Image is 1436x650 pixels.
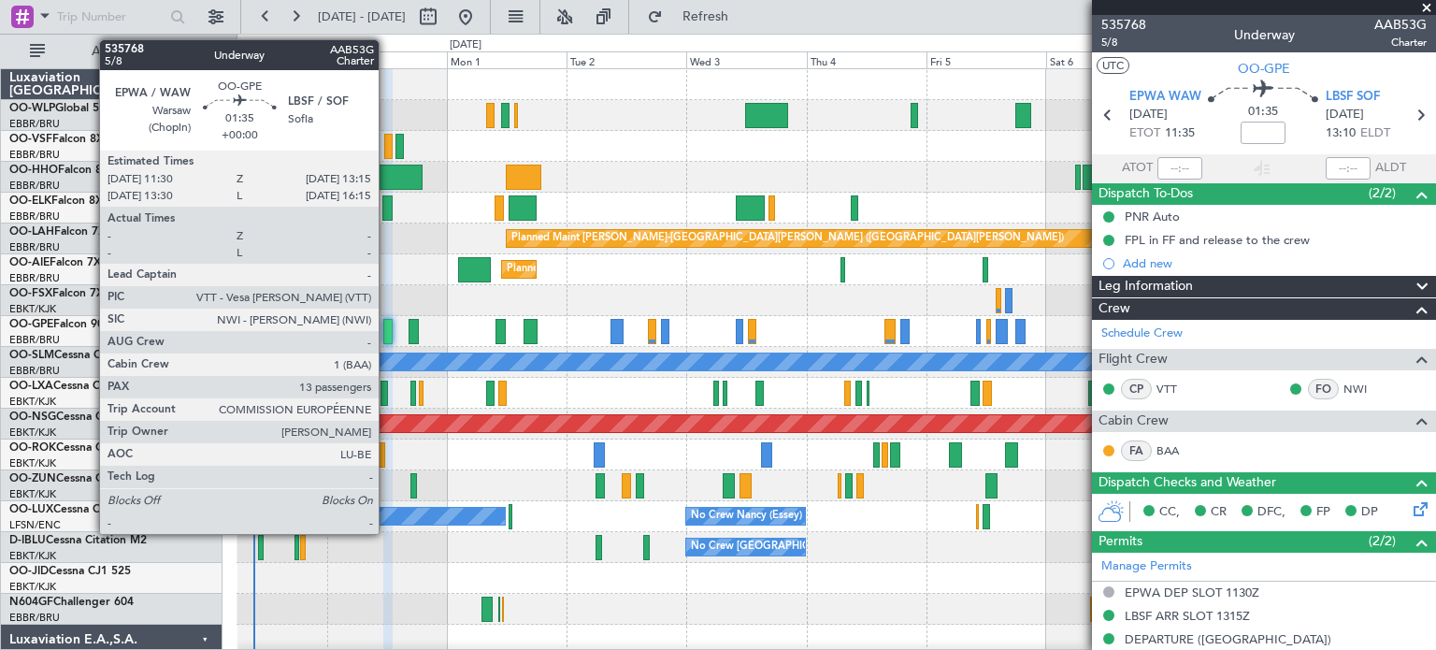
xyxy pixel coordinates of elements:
span: OO-ZUN [9,473,56,484]
span: Leg Information [1099,276,1193,297]
div: Thu 4 [807,51,926,68]
span: N604GF [9,597,53,608]
div: Planned Maint [GEOGRAPHIC_DATA] ([GEOGRAPHIC_DATA]) [507,255,801,283]
span: Permits [1099,531,1142,553]
span: OO-SLM [9,350,54,361]
a: N604GFChallenger 604 [9,597,134,608]
span: OO-FSX [9,288,52,299]
span: AAB53G [1374,15,1427,35]
a: EBBR/BRU [9,271,60,285]
span: (2/2) [1369,183,1396,203]
div: Fri 5 [926,51,1046,68]
span: Refresh [667,10,745,23]
a: EBKT/KJK [9,395,56,409]
span: CR [1211,503,1227,522]
div: Mon 1 [447,51,567,68]
a: EBKT/KJK [9,487,56,501]
span: Cabin Crew [1099,411,1169,432]
a: OO-WLPGlobal 5500 [9,103,119,114]
span: (2/2) [1369,531,1396,551]
a: EBBR/BRU [9,333,60,347]
span: OO-LUX [9,504,53,515]
a: EBBR/BRU [9,364,60,378]
div: Underway [1234,25,1295,45]
a: LFSN/ENC [9,518,61,532]
div: DEPARTURE ([GEOGRAPHIC_DATA]) [1125,631,1331,647]
div: Planned Maint [PERSON_NAME]-[GEOGRAPHIC_DATA][PERSON_NAME] ([GEOGRAPHIC_DATA][PERSON_NAME]) [511,224,1064,253]
input: Trip Number [57,3,165,31]
span: LBSF SOF [1326,88,1380,107]
a: EBBR/BRU [9,148,60,162]
a: D-IBLUCessna Citation M2 [9,535,147,546]
a: EBKT/KJK [9,549,56,563]
a: EBBR/BRU [9,179,60,193]
span: 01:35 [1248,103,1278,122]
span: DP [1361,503,1378,522]
div: Sun 31 [327,51,447,68]
a: NWI [1343,381,1386,397]
span: ATOT [1122,159,1153,178]
span: OO-LXA [9,381,53,392]
span: D-IBLU [9,535,46,546]
a: EBKT/KJK [9,426,56,440]
a: Schedule Crew [1101,325,1183,343]
a: OO-NSGCessna Citation CJ4 [9,412,160,423]
span: ELDT [1360,124,1390,143]
span: OO-ELK [9,195,51,207]
div: Add new [1123,255,1427,271]
span: OO-HHO [9,165,58,176]
div: PNR Auto [1125,209,1180,224]
a: EBBR/BRU [9,117,60,131]
a: VTT [1156,381,1199,397]
div: LBSF ARR SLOT 1315Z [1125,608,1250,624]
a: OO-ROKCessna Citation CJ4 [9,442,160,454]
span: OO-WLP [9,103,55,114]
span: DFC, [1257,503,1285,522]
span: EPWA WAW [1129,88,1201,107]
div: FPL in FF and release to the crew [1125,232,1310,248]
span: OO-LAH [9,226,54,238]
a: EBKT/KJK [9,456,56,470]
div: FA [1121,441,1152,461]
a: OO-VSFFalcon 8X [9,134,104,145]
div: No Crew [GEOGRAPHIC_DATA] ([GEOGRAPHIC_DATA] National) [691,533,1004,561]
a: OO-ELKFalcon 8X [9,195,103,207]
div: CP [1121,379,1152,399]
span: CC, [1159,503,1180,522]
span: Flight Crew [1099,349,1168,370]
span: All Aircraft [49,45,197,58]
div: FO [1308,379,1339,399]
div: [DATE] [450,37,481,53]
span: Charter [1374,35,1427,51]
span: OO-AIE [9,257,50,268]
div: No Crew Nancy (Essey) [691,502,802,530]
a: OO-HHOFalcon 8X [9,165,109,176]
span: Crew [1099,298,1130,320]
a: OO-FSXFalcon 7X [9,288,104,299]
a: EBBR/BRU [9,611,60,625]
a: EBBR/BRU [9,209,60,224]
div: EPWA DEP SLOT 1130Z [1125,585,1259,600]
a: EBBR/BRU [9,240,60,254]
span: OO-ROK [9,442,56,454]
span: 11:35 [1165,124,1195,143]
a: OO-AIEFalcon 7X [9,257,101,268]
input: --:-- [1157,157,1202,180]
button: Refresh [639,2,751,32]
a: OO-GPEFalcon 900EX EASy II [9,319,165,330]
span: 13:10 [1326,124,1356,143]
span: [DATE] - [DATE] [318,8,406,25]
a: EBKT/KJK [9,302,56,316]
span: Dispatch Checks and Weather [1099,472,1276,494]
span: ETOT [1129,124,1160,143]
span: OO-GPE [1238,59,1290,79]
span: OO-JID [9,566,49,577]
span: 5/8 [1101,35,1146,51]
div: Sat 30 [207,51,326,68]
span: OO-GPE [9,319,53,330]
div: Wed 3 [686,51,806,68]
a: OO-LAHFalcon 7X [9,226,106,238]
span: FP [1316,503,1330,522]
a: Manage Permits [1101,557,1192,576]
span: 535768 [1101,15,1146,35]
